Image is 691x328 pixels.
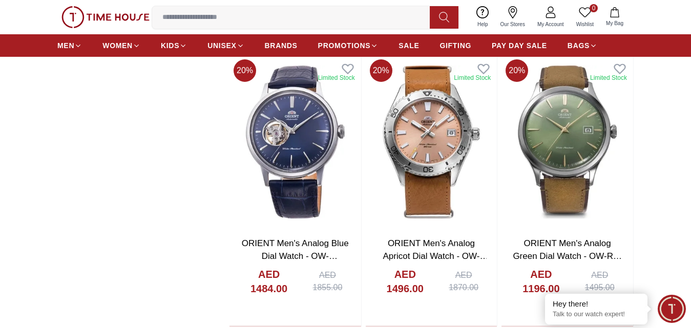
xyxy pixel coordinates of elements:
a: BAGS [568,36,597,55]
a: PROMOTIONS [318,36,379,55]
span: 0 [590,4,598,12]
span: PROMOTIONS [318,40,371,51]
span: GIFTING [439,40,471,51]
a: Our Stores [494,4,531,30]
button: My Bag [600,5,630,29]
a: KIDS [161,36,187,55]
a: ORIENT Men's Analog Blue Dial Watch - OW-RAAG0005 [242,238,349,274]
span: PAY DAY SALE [492,40,547,51]
p: Talk to our watch expert! [553,310,640,319]
a: PAY DAY SALE [492,36,547,55]
div: Limited Stock [590,74,627,82]
div: AED 1855.00 [304,269,351,294]
span: 20 % [234,59,256,82]
a: SALE [399,36,419,55]
span: UNISEX [207,40,236,51]
h4: AED 1484.00 [240,267,298,296]
div: Limited Stock [318,74,355,82]
div: AED 1495.00 [576,269,623,294]
a: WOMEN [102,36,140,55]
span: Help [473,20,492,28]
span: My Account [533,20,568,28]
a: ORIENT Men's Analog Apricot Dial Watch - OW-RA-AC0Q05P00C [383,238,489,274]
span: SALE [399,40,419,51]
span: 20 % [370,59,392,82]
span: Wishlist [572,20,598,28]
a: ORIENT Men's Analog Green Dial Watch - OW-RA-AC0P01E00C [513,238,622,274]
img: ORIENT Men's Analog Blue Dial Watch - OW-RAAG0005 [229,55,361,229]
a: Help [471,4,494,30]
a: GIFTING [439,36,471,55]
span: My Bag [602,19,627,27]
img: ORIENT Men's Analog Green Dial Watch - OW-RA-AC0P01E00C [501,55,633,229]
div: Hey there! [553,299,640,309]
span: 20 % [506,59,528,82]
a: UNISEX [207,36,244,55]
span: MEN [57,40,74,51]
span: WOMEN [102,40,133,51]
h4: AED 1196.00 [512,267,570,296]
span: BRANDS [265,40,298,51]
h4: AED 1496.00 [376,267,434,296]
div: AED 1870.00 [441,269,487,294]
img: ORIENT Men's Analog Apricot Dial Watch - OW-RA-AC0Q05P00C [366,55,497,229]
span: Our Stores [496,20,529,28]
a: 0Wishlist [570,4,600,30]
span: KIDS [161,40,179,51]
img: ... [61,6,150,28]
a: MEN [57,36,82,55]
div: Chat Widget [658,295,686,323]
span: BAGS [568,40,590,51]
a: BRANDS [265,36,298,55]
div: Limited Stock [454,74,491,82]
